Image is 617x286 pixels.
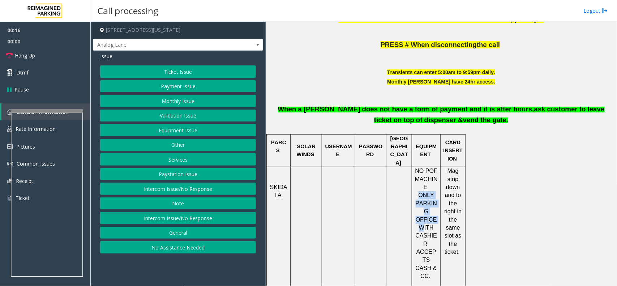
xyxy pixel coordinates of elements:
[1,103,90,120] a: General Information
[463,116,508,124] span: vend the gate.
[7,179,12,183] img: 'icon'
[7,161,13,167] img: 'icon'
[381,41,477,48] span: PRESS # When disconnecting
[443,140,463,162] span: CARD INSERTION
[100,80,256,93] button: Payment Issue
[325,144,352,157] span: USERNAME
[100,124,256,136] button: Equipment Issue
[100,241,256,253] button: No Assistance Needed
[359,144,382,157] span: PASSWORD
[374,105,605,124] b: ask customer to leave ticket on top of dispenser &
[100,168,256,180] button: Paystation Issue
[7,126,12,132] img: 'icon'
[416,144,437,157] span: EQUIPMENT
[270,184,287,198] span: SKIDATA
[583,7,608,14] a: Logout
[387,79,495,85] b: Monthly [PERSON_NAME] have 24hr access.
[100,139,256,151] button: Other
[93,39,229,51] span: Analog Lane
[14,86,29,93] span: Pause
[100,183,256,195] button: Intercom Issue/No Response
[100,95,256,107] button: Monthly Issue
[100,110,256,122] button: Validation Issue
[444,168,462,255] span: Mag strip down and to the right in the same slot as the ticket.
[7,195,12,201] img: 'icon'
[415,168,438,190] span: NO POF MACHINE
[477,41,500,48] span: the call
[15,52,35,59] span: Hang Up
[100,212,256,224] button: Intercom Issue/No Response
[100,153,256,166] button: Services
[387,69,495,75] b: Transients can enter 5:00am to 9:59pm daily.
[339,17,433,23] span: Modem Failure/Terminal Connection Error
[416,249,437,279] span: ACCEPTS CASH & CC.
[100,227,256,239] button: General
[602,7,608,14] img: logout
[100,52,112,60] span: Issue
[271,140,286,153] span: PARCS
[390,136,408,166] span: [GEOGRAPHIC_DATA]
[93,22,263,39] h4: [STREET_ADDRESS][US_STATE]
[94,2,162,20] h3: Call processing
[16,69,29,76] span: Dtmf
[297,144,316,157] span: SOLAR WINDS
[7,144,13,149] img: 'icon'
[278,105,534,113] span: When a [PERSON_NAME] does not have a form of payment and it is after hours,
[16,108,69,115] span: General Information
[433,17,544,23] span: : Ask customer to return ticket and retry process again.
[100,197,256,210] button: Note
[100,65,256,78] button: Ticket Issue
[416,192,437,247] span: ONLY PARKING OFFICE WITH CASHIER
[7,109,13,115] img: 'icon'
